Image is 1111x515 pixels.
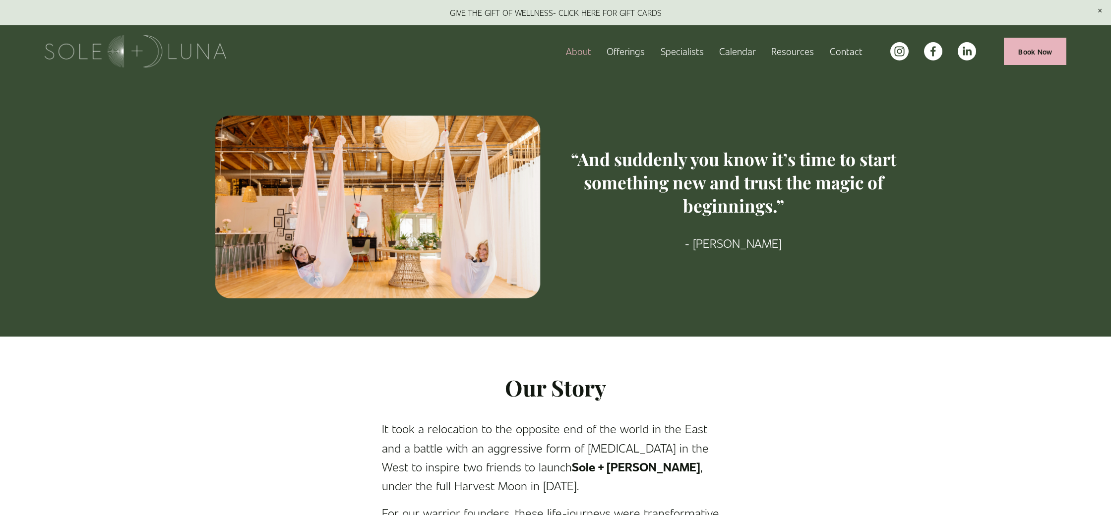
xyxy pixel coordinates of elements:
[1004,38,1066,65] a: Book Now
[566,43,591,60] a: About
[607,43,645,60] a: folder dropdown
[958,42,976,60] a: LinkedIn
[564,148,903,218] h3: “And suddenly you know it’s time to start something new and trust the magic of beginnings.”
[719,43,756,60] a: Calendar
[661,43,704,60] a: Specialists
[830,43,863,60] a: Contact
[45,35,227,67] img: Sole + Luna
[607,44,645,59] span: Offerings
[382,373,729,402] h2: Our Story
[382,419,729,495] p: It took a relocation to the opposite end of the world in the East and a battle with an aggressive...
[564,233,903,252] p: - [PERSON_NAME]
[771,44,814,59] span: Resources
[771,43,814,60] a: folder dropdown
[924,42,942,60] a: facebook-unauth
[572,458,700,474] strong: Sole + [PERSON_NAME]
[890,42,909,60] a: instagram-unauth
